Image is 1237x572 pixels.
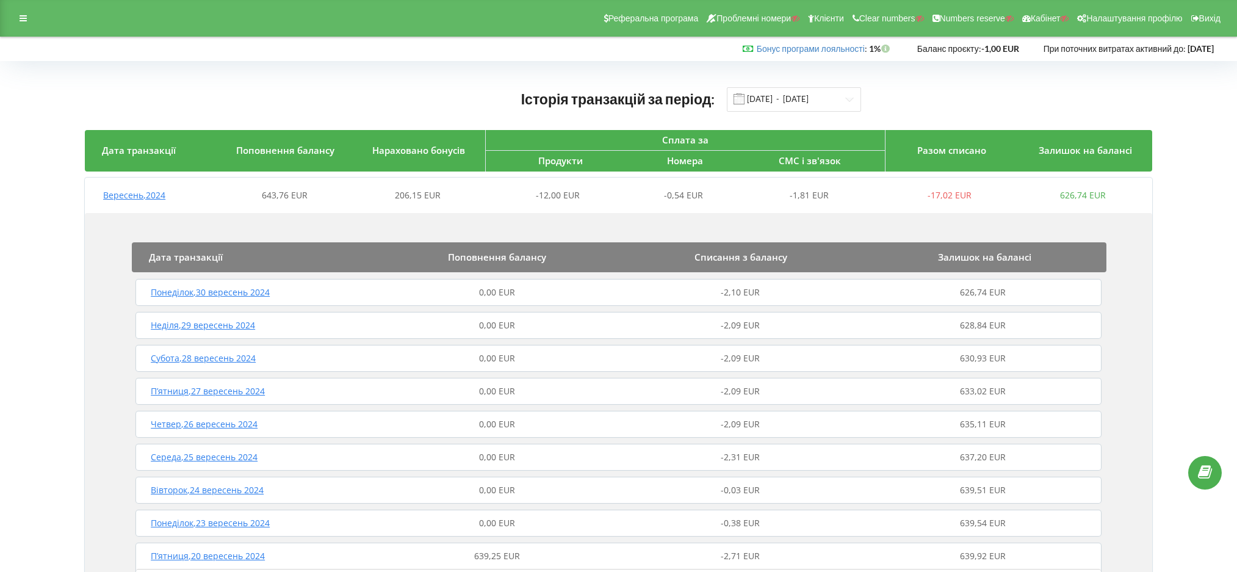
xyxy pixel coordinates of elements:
span: Кабінет [1031,13,1061,23]
span: Залишок на балансі [938,251,1031,263]
span: Неділя , 29 вересень 2024 [151,319,255,331]
span: 0,00 EUR [479,451,515,463]
span: 0,00 EUR [479,352,515,364]
span: 639,51 EUR [960,484,1006,496]
span: При поточних витратах активний до: [1044,43,1186,54]
span: -2,09 EUR [721,385,760,397]
span: : [757,43,867,54]
span: -1,81 EUR [790,189,829,201]
span: Четвер , 26 вересень 2024 [151,418,258,430]
span: 633,02 EUR [960,385,1006,397]
span: 637,20 EUR [960,451,1006,463]
span: Списання з балансу [694,251,787,263]
span: Numbers reserve [940,13,1005,23]
span: Реферальна програма [608,13,699,23]
span: Клієнти [814,13,844,23]
span: 639,54 EUR [960,517,1006,529]
span: Субота , 28 вересень 2024 [151,352,256,364]
span: 635,11 EUR [960,418,1006,430]
span: 0,00 EUR [479,286,515,298]
a: Бонус програми лояльності [757,43,865,54]
span: Понеділок , 23 вересень 2024 [151,517,270,529]
span: Залишок на балансі [1039,144,1132,156]
span: Середа , 25 вересень 2024 [151,451,258,463]
span: 639,92 EUR [960,550,1006,562]
span: -0,54 EUR [664,189,703,201]
span: 626,74 EUR [1060,189,1106,201]
span: Разом списано [917,144,986,156]
span: -2,10 EUR [721,286,760,298]
span: Номера [667,154,703,167]
span: 0,00 EUR [479,385,515,397]
span: Продукти [538,154,583,167]
span: Сплата за [662,134,709,146]
span: -2,09 EUR [721,319,760,331]
span: Баланс проєкту: [917,43,981,54]
span: 628,84 EUR [960,319,1006,331]
span: 626,74 EUR [960,286,1006,298]
span: -0,38 EUR [721,517,760,529]
span: Проблемні номери [716,13,791,23]
span: Дата транзакції [102,144,176,156]
span: 630,93 EUR [960,352,1006,364]
span: -2,09 EUR [721,418,760,430]
strong: -1,00 EUR [981,43,1019,54]
span: -12,00 EUR [536,189,580,201]
span: -2,09 EUR [721,352,760,364]
span: 0,00 EUR [479,517,515,529]
strong: [DATE] [1188,43,1214,54]
span: Поповнення балансу [236,144,334,156]
span: 206,15 EUR [395,189,441,201]
span: Clear numbers [859,13,915,23]
span: Поповнення балансу [448,251,546,263]
span: 0,00 EUR [479,484,515,496]
span: П’ятниця , 20 вересень 2024 [151,550,265,562]
span: СМС і зв'язок [779,154,841,167]
span: Понеділок , 30 вересень 2024 [151,286,270,298]
span: Налаштування профілю [1086,13,1182,23]
span: -0,03 EUR [721,484,760,496]
span: 0,00 EUR [479,418,515,430]
span: П’ятниця , 27 вересень 2024 [151,385,265,397]
span: Вівторок , 24 вересень 2024 [151,484,264,496]
strong: 1% [869,43,893,54]
span: 639,25 EUR [474,550,520,562]
span: Дата транзакції [149,251,223,263]
span: 0,00 EUR [479,319,515,331]
span: Вересень , 2024 [103,189,165,201]
span: -17,02 EUR [928,189,972,201]
span: Історія транзакцій за період: [521,90,715,107]
span: -2,71 EUR [721,550,760,562]
span: -2,31 EUR [721,451,760,463]
span: 643,76 EUR [262,189,308,201]
span: Нараховано бонусів [372,144,465,156]
span: Вихід [1199,13,1221,23]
